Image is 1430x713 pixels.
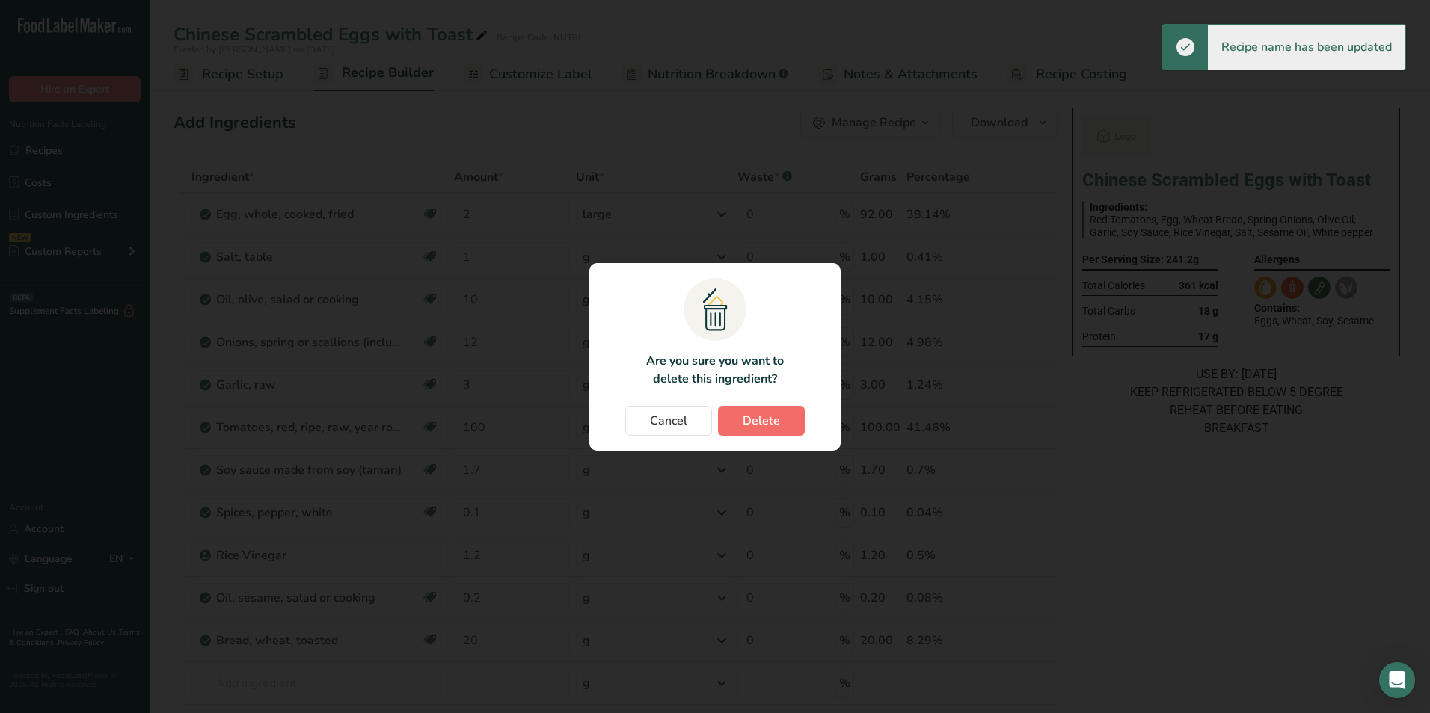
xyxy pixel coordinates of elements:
div: Recipe name has been updated [1208,25,1405,70]
span: Delete [743,412,780,430]
span: Cancel [650,412,687,430]
button: Cancel [625,406,712,436]
div: Open Intercom Messenger [1379,662,1415,698]
p: Are you sure you want to delete this ingredient? [637,352,792,388]
button: Delete [718,406,805,436]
